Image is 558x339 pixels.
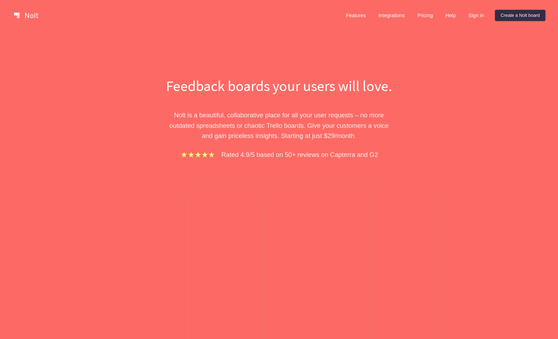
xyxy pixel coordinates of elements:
a: Integrations [373,10,410,21]
a: Sign in [463,10,489,21]
p: Rated 4.9/5 based on 50+ reviews on Capterra and G2 [221,150,378,160]
img: stars.b067e34983.png [180,151,216,159]
h1: Feedback boards your users will love. [158,76,400,96]
p: Nolt is a beautiful, collaborative place for all your user requests – no more outdated spreadshee... [158,110,400,141]
a: Pricing [412,10,439,21]
a: Features [340,10,372,21]
a: Help [440,10,462,21]
a: Create a Nolt board [495,10,545,21]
